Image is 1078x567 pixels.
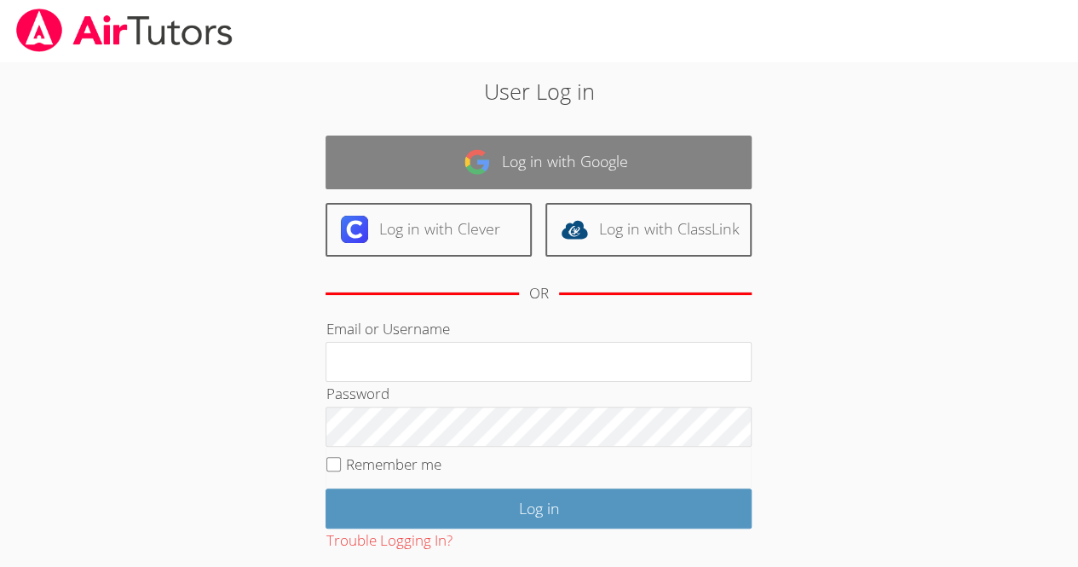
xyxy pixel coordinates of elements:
img: airtutors_banner-c4298cdbf04f3fff15de1276eac7730deb9818008684d7c2e4769d2f7ddbe033.png [14,9,234,52]
img: google-logo-50288ca7cdecda66e5e0955fdab243c47b7ad437acaf1139b6f446037453330a.svg [464,148,491,176]
img: clever-logo-6eab21bc6e7a338710f1a6ff85c0baf02591cd810cc4098c63d3a4b26e2feb20.svg [341,216,368,243]
a: Log in with Google [326,136,752,189]
input: Log in [326,489,752,529]
button: Trouble Logging In? [326,529,452,553]
img: classlink-logo-d6bb404cc1216ec64c9a2012d9dc4662098be43eaf13dc465df04b49fa7ab582.svg [561,216,588,243]
a: Log in with ClassLink [545,203,752,257]
h2: User Log in [248,75,830,107]
a: Log in with Clever [326,203,532,257]
label: Remember me [346,454,441,474]
label: Password [326,384,389,403]
div: OR [529,281,549,306]
label: Email or Username [326,319,449,338]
